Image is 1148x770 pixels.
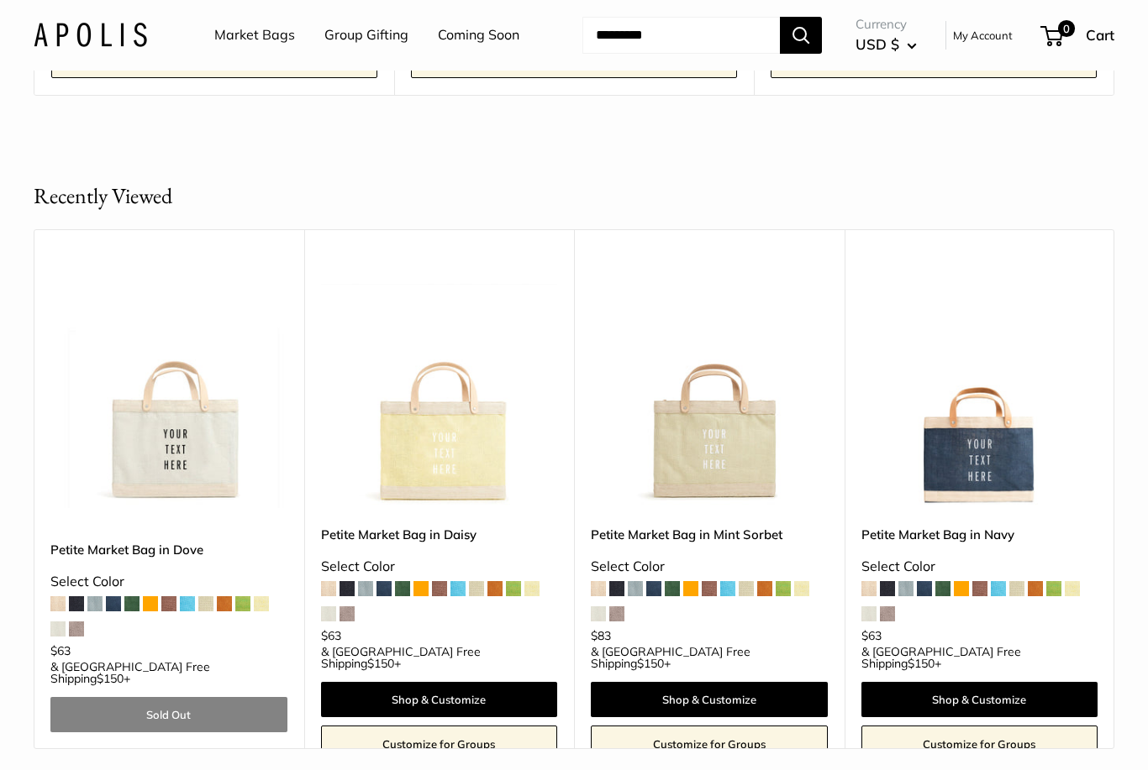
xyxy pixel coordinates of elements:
[780,17,822,54] button: Search
[1086,26,1114,44] span: Cart
[214,23,295,48] a: Market Bags
[50,271,287,508] a: Petite Market Bag in DovePetite Market Bag in Dove
[1058,20,1075,37] span: 0
[591,271,828,508] img: Petite Market Bag in Mint Sorbet
[321,271,558,508] img: Petite Market Bag in Daisy
[856,13,917,36] span: Currency
[34,23,147,47] img: Apolis
[367,656,394,671] span: $150
[321,525,558,544] a: Petite Market Bag in Daisy
[591,271,828,508] a: Petite Market Bag in Mint SorbetPetite Market Bag in Mint Sorbet
[321,646,558,669] span: & [GEOGRAPHIC_DATA] Free Shipping +
[321,628,341,643] span: $63
[321,725,558,762] a: Customize for Groups
[861,525,1098,544] a: Petite Market Bag in Navy
[861,271,1098,508] a: description_Make it yours with custom text.Petite Market Bag in Navy
[861,554,1098,579] div: Select Color
[50,661,287,684] span: & [GEOGRAPHIC_DATA] Free Shipping +
[50,271,287,508] img: Petite Market Bag in Dove
[324,23,408,48] a: Group Gifting
[856,35,899,53] span: USD $
[321,554,558,579] div: Select Color
[908,656,935,671] span: $150
[861,271,1098,508] img: description_Make it yours with custom text.
[97,671,124,686] span: $150
[582,17,780,54] input: Search...
[591,646,828,669] span: & [GEOGRAPHIC_DATA] Free Shipping +
[591,682,828,717] a: Shop & Customize
[861,725,1098,762] a: Customize for Groups
[50,540,287,559] a: Petite Market Bag in Dove
[861,682,1098,717] a: Shop & Customize
[321,682,558,717] a: Shop & Customize
[953,25,1013,45] a: My Account
[861,646,1098,669] span: & [GEOGRAPHIC_DATA] Free Shipping +
[591,628,611,643] span: $83
[438,23,519,48] a: Coming Soon
[591,725,828,762] a: Customize for Groups
[321,271,558,508] a: Petite Market Bag in DaisyPetite Market Bag in Daisy
[591,525,828,544] a: Petite Market Bag in Mint Sorbet
[1042,22,1114,49] a: 0 Cart
[637,656,664,671] span: $150
[50,569,287,595] div: Select Color
[591,554,828,579] div: Select Color
[50,643,71,658] span: $63
[34,180,172,212] h2: Recently Viewed
[856,31,917,58] button: USD $
[50,697,287,732] a: Sold Out
[861,628,882,643] span: $63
